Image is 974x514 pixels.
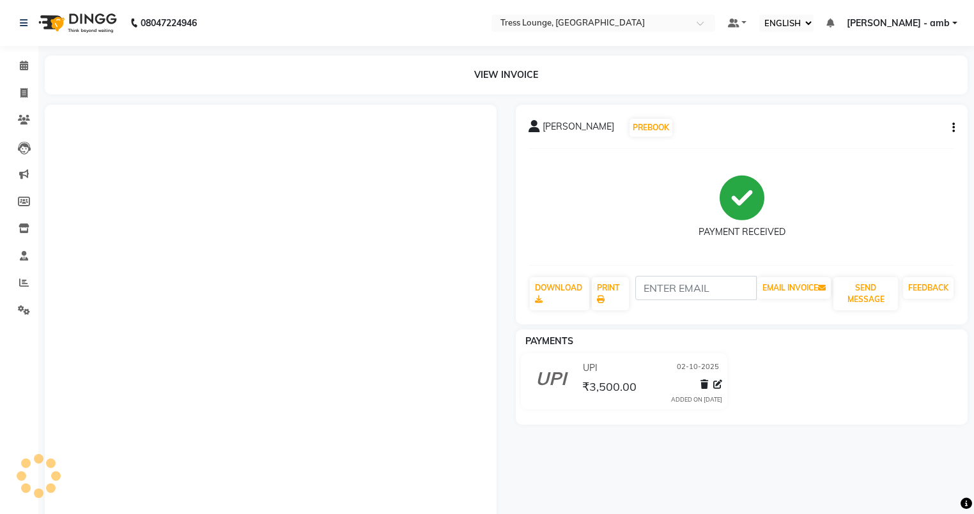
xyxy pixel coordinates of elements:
div: VIEW INVOICE [45,56,968,94]
span: [PERSON_NAME] - amb [847,17,950,30]
a: PRINT [592,277,629,310]
a: FEEDBACK [903,277,954,299]
span: 02-10-2025 [677,361,719,375]
img: logo [33,5,120,41]
span: ₹3,500.00 [582,379,637,397]
div: PAYMENT RECEIVED [699,225,785,239]
a: DOWNLOAD [530,277,589,310]
div: ADDED ON [DATE] [671,395,722,404]
b: 08047224946 [141,5,197,41]
button: EMAIL INVOICE [757,277,831,299]
span: [PERSON_NAME] [543,120,614,138]
span: UPI [583,361,598,375]
button: PREBOOK [630,119,672,137]
button: SEND MESSAGE [833,277,898,310]
input: ENTER EMAIL [635,276,757,300]
span: PAYMENTS [525,335,573,347]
